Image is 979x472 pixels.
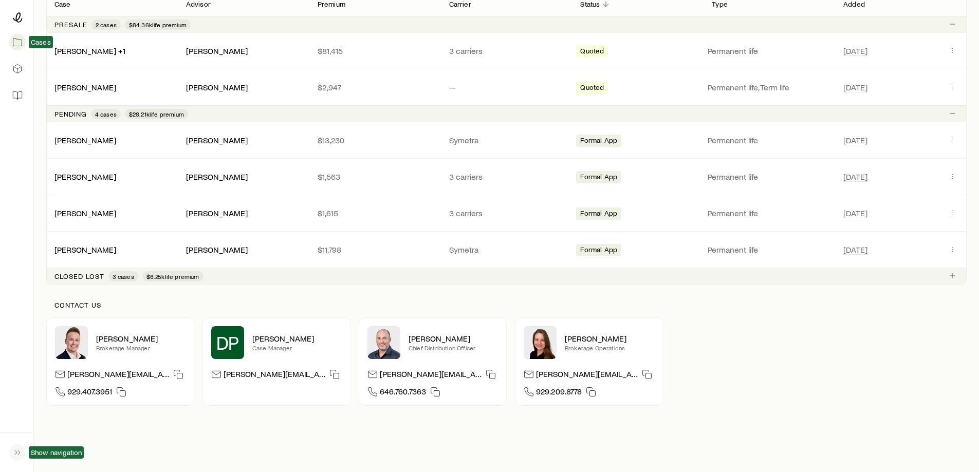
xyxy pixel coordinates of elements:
[96,344,186,352] p: Brokerage Manager
[380,386,426,400] span: 646.760.7363
[54,208,116,218] a: [PERSON_NAME]
[708,208,831,218] p: Permanent life
[318,82,433,92] p: $2,947
[54,46,125,55] a: [PERSON_NAME] +1
[449,82,564,92] p: —
[31,38,51,46] span: Cases
[536,386,582,400] span: 929.209.8778
[449,46,564,56] p: 3 carriers
[580,246,617,256] span: Formal App
[409,344,498,352] p: Chief Distribution Officer
[186,46,248,56] div: [PERSON_NAME]
[318,135,433,145] p: $13,230
[146,272,199,280] span: $6.25k life premium
[224,369,325,383] p: [PERSON_NAME][EMAIL_ADDRESS][DOMAIN_NAME]
[54,135,116,145] a: [PERSON_NAME]
[565,333,654,344] p: [PERSON_NAME]
[95,110,117,118] span: 4 cases
[31,448,82,457] span: Show navigation
[54,244,116,255] div: [PERSON_NAME]
[96,21,117,29] span: 2 cases
[129,110,184,118] span: $28.21k life premium
[54,244,116,254] a: [PERSON_NAME]
[186,208,248,219] div: [PERSON_NAME]
[536,369,638,383] p: [PERSON_NAME][EMAIL_ADDRESS][DOMAIN_NAME]
[580,209,617,220] span: Formal App
[54,110,87,118] p: Pending
[54,135,116,146] div: [PERSON_NAME]
[565,344,654,352] p: Brokerage Operations
[96,333,186,344] p: [PERSON_NAME]
[54,46,125,56] div: [PERSON_NAME] +1
[54,172,116,181] a: [PERSON_NAME]
[449,172,564,182] p: 3 carriers
[54,301,958,309] p: Contact us
[113,272,134,280] span: 3 cases
[54,82,116,92] a: [PERSON_NAME]
[843,244,867,255] span: [DATE]
[580,83,604,94] span: Quoted
[55,326,88,359] img: Derek Wakefield
[580,47,604,58] span: Quoted
[409,333,498,344] p: [PERSON_NAME]
[318,208,433,218] p: $1,615
[318,46,433,56] p: $81,415
[318,172,433,182] p: $1,563
[54,21,87,29] p: Presale
[186,172,248,182] div: [PERSON_NAME]
[67,386,112,400] span: 929.407.3951
[318,244,433,255] p: $11,798
[186,244,248,255] div: [PERSON_NAME]
[129,21,187,29] span: $84.36k life premium
[380,369,482,383] p: [PERSON_NAME][EMAIL_ADDRESS][DOMAIN_NAME]
[449,208,564,218] p: 3 carriers
[708,172,831,182] p: Permanent life
[843,46,867,56] span: [DATE]
[54,208,116,219] div: [PERSON_NAME]
[708,46,831,56] p: Permanent life
[54,172,116,182] div: [PERSON_NAME]
[843,82,867,92] span: [DATE]
[708,244,831,255] p: Permanent life
[252,333,342,344] p: [PERSON_NAME]
[580,173,617,183] span: Formal App
[186,82,248,93] div: [PERSON_NAME]
[54,82,116,93] div: [PERSON_NAME]
[449,244,564,255] p: Symetra
[843,172,867,182] span: [DATE]
[216,332,239,353] span: DP
[449,135,564,145] p: Symetra
[708,82,831,92] p: Permanent life, Term life
[580,136,617,147] span: Formal App
[367,326,400,359] img: Dan Pierson
[67,369,169,383] p: [PERSON_NAME][EMAIL_ADDRESS][DOMAIN_NAME]
[186,135,248,146] div: [PERSON_NAME]
[843,135,867,145] span: [DATE]
[524,326,557,359] img: Ellen Wall
[54,272,104,280] p: Closed lost
[252,344,342,352] p: Case Manager
[708,135,831,145] p: Permanent life
[843,208,867,218] span: [DATE]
